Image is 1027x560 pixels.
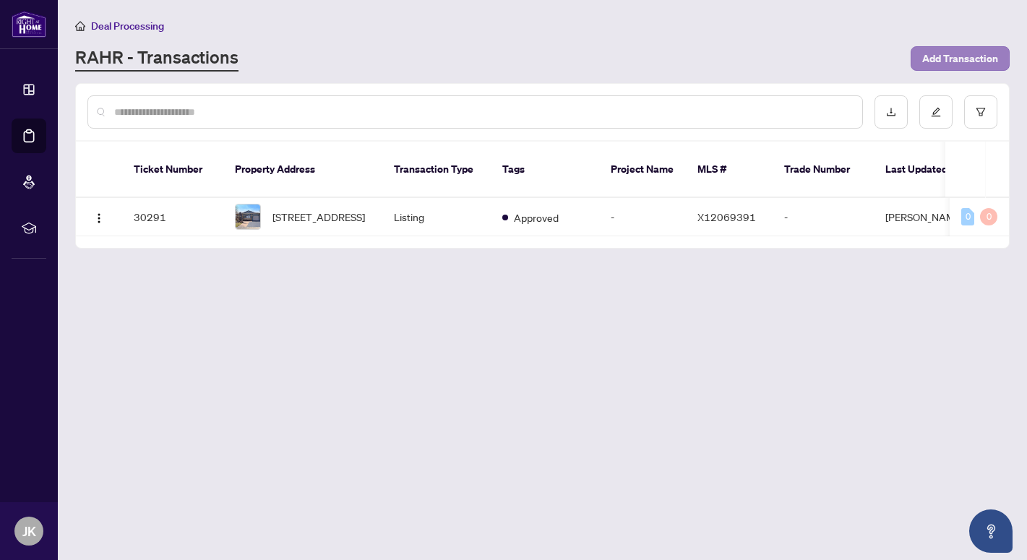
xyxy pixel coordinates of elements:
[886,107,896,117] span: download
[514,210,559,225] span: Approved
[976,107,986,117] span: filter
[969,509,1013,553] button: Open asap
[875,95,908,129] button: download
[122,198,223,236] td: 30291
[382,198,491,236] td: Listing
[22,521,36,541] span: JK
[491,142,599,198] th: Tags
[75,21,85,31] span: home
[911,46,1010,71] button: Add Transaction
[223,142,382,198] th: Property Address
[236,204,260,229] img: thumbnail-img
[980,208,997,225] div: 0
[122,142,223,198] th: Ticket Number
[91,20,164,33] span: Deal Processing
[686,142,773,198] th: MLS #
[961,208,974,225] div: 0
[93,212,105,224] img: Logo
[599,198,686,236] td: -
[919,95,953,129] button: edit
[964,95,997,129] button: filter
[272,209,365,225] span: [STREET_ADDRESS]
[87,205,111,228] button: Logo
[599,142,686,198] th: Project Name
[382,142,491,198] th: Transaction Type
[931,107,941,117] span: edit
[922,47,998,70] span: Add Transaction
[773,198,874,236] td: -
[12,11,46,38] img: logo
[773,142,874,198] th: Trade Number
[75,46,239,72] a: RAHR - Transactions
[697,210,756,223] span: X12069391
[874,142,982,198] th: Last Updated By
[874,198,982,236] td: [PERSON_NAME]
